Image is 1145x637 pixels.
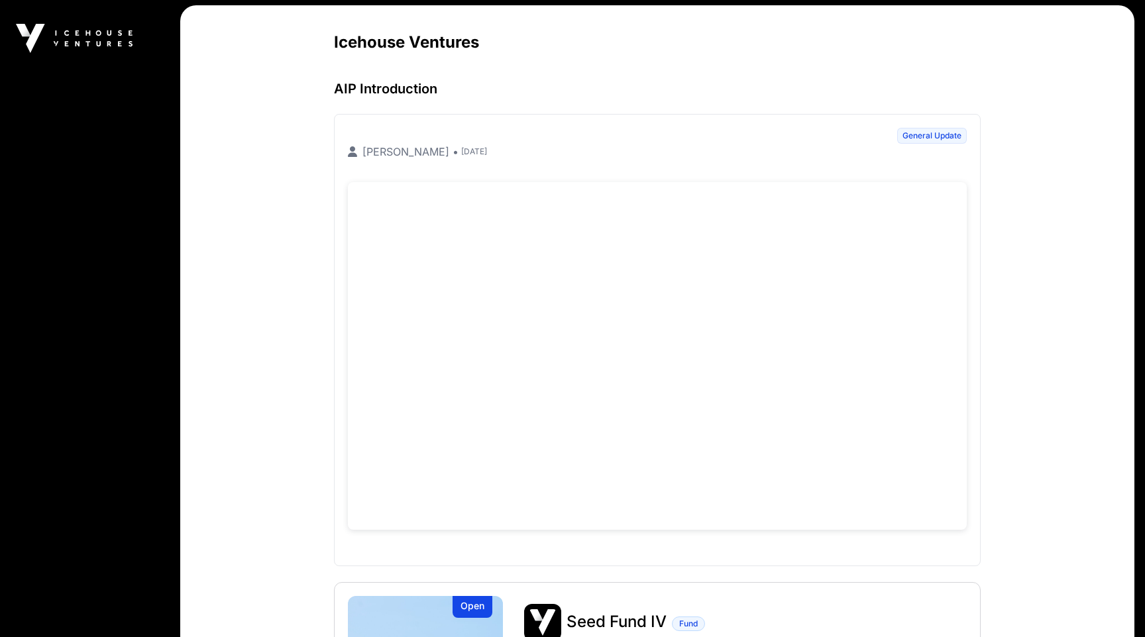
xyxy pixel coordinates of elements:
span: Seed Fund IV [567,612,667,631]
span: [DATE] [461,146,487,157]
a: Seed Fund IV [567,614,667,631]
h2: Icehouse Ventures [334,32,981,53]
span: General Update [897,128,967,144]
h3: AIP Introduction [334,79,981,98]
span: Fund [672,616,705,631]
p: [PERSON_NAME] • [348,144,459,160]
img: Icehouse Ventures Logo [16,24,133,53]
div: Open [453,596,492,618]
